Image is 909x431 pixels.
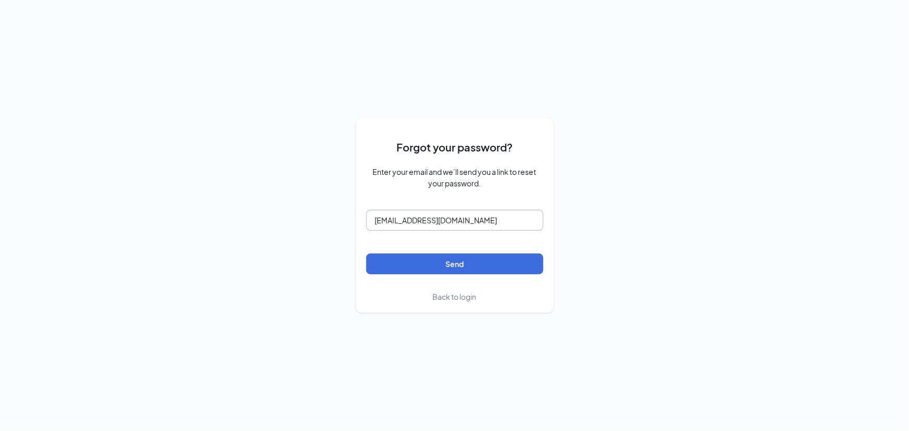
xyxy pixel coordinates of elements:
[433,291,477,302] a: Back to login
[366,210,543,231] input: Email
[433,292,477,301] span: Back to login
[366,253,543,274] button: Send
[366,166,543,189] span: Enter your email and we’ll send you a link to reset your password.
[396,139,513,155] span: Forgot your password?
